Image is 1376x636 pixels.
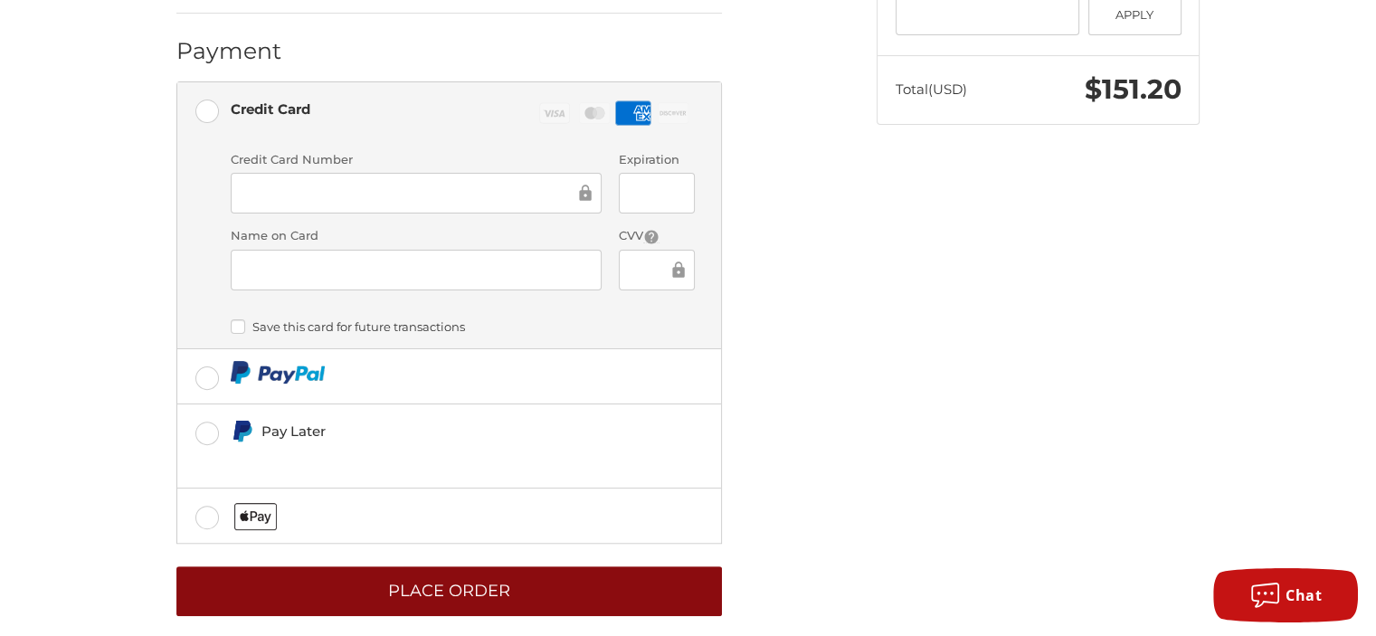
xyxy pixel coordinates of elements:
[231,361,326,384] img: PayPal icon
[243,259,589,280] iframe: Secure Credit Card Frame - Cardholder Name
[896,81,967,98] span: Total (USD)
[231,94,310,124] div: Credit Card
[234,503,277,530] img: Applepay icon
[631,259,668,280] iframe: Secure Credit Card Frame - CVV
[231,319,695,334] label: Save this card for future transactions
[1213,568,1358,622] button: Chat
[261,416,597,446] div: Pay Later
[631,183,681,204] iframe: Secure Credit Card Frame - Expiration Date
[176,566,722,616] button: Place Order
[1085,72,1181,106] span: $151.20
[231,151,602,169] label: Credit Card Number
[231,227,602,245] label: Name on Card
[231,451,598,466] iframe: PayPal Message 1
[1286,585,1322,605] span: Chat
[619,151,694,169] label: Expiration
[243,183,575,204] iframe: Secure Credit Card Frame - Credit Card Number
[619,227,694,245] label: CVV
[231,420,253,442] img: Pay Later icon
[176,37,282,65] h2: Payment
